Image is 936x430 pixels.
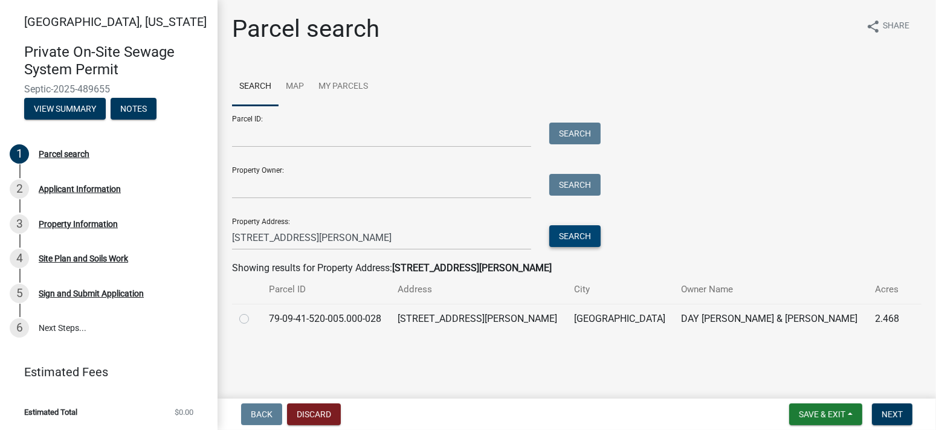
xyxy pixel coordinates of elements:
[24,43,208,79] h4: Private On-Site Sewage System Permit
[10,144,29,164] div: 1
[24,98,106,120] button: View Summary
[232,68,279,106] a: Search
[111,98,157,120] button: Notes
[10,249,29,268] div: 4
[39,289,144,298] div: Sign and Submit Application
[872,403,912,425] button: Next
[262,304,390,333] td: 79-09-41-520-005.000-028
[24,408,77,416] span: Estimated Total
[868,304,907,333] td: 2.468
[868,275,907,304] th: Acres
[241,403,282,425] button: Back
[549,225,601,247] button: Search
[390,304,567,333] td: [STREET_ADDRESS][PERSON_NAME]
[10,360,198,384] a: Estimated Fees
[883,19,909,34] span: Share
[567,304,674,333] td: [GEOGRAPHIC_DATA]
[24,14,207,29] span: [GEOGRAPHIC_DATA], [US_STATE]
[549,174,601,196] button: Search
[111,104,157,114] wm-modal-confirm: Notes
[674,304,867,333] td: DAY [PERSON_NAME] & [PERSON_NAME]
[799,409,845,419] span: Save & Exit
[262,275,390,304] th: Parcel ID
[311,68,375,106] a: My Parcels
[10,284,29,303] div: 5
[10,214,29,234] div: 3
[39,185,121,193] div: Applicant Information
[175,408,193,416] span: $0.00
[39,150,89,158] div: Parcel search
[674,275,867,304] th: Owner Name
[39,254,128,263] div: Site Plan and Soils Work
[287,403,341,425] button: Discard
[279,68,311,106] a: Map
[10,179,29,199] div: 2
[39,220,118,228] div: Property Information
[251,409,273,419] span: Back
[24,104,106,114] wm-modal-confirm: Summary
[567,275,674,304] th: City
[10,318,29,338] div: 6
[392,262,552,274] strong: [STREET_ADDRESS][PERSON_NAME]
[866,19,880,34] i: share
[882,409,903,419] span: Next
[789,403,862,425] button: Save & Exit
[232,261,921,275] div: Showing results for Property Address:
[549,123,601,144] button: Search
[390,275,567,304] th: Address
[856,14,919,38] button: shareShare
[24,83,193,95] span: Septic-2025-489655
[232,14,379,43] h1: Parcel search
